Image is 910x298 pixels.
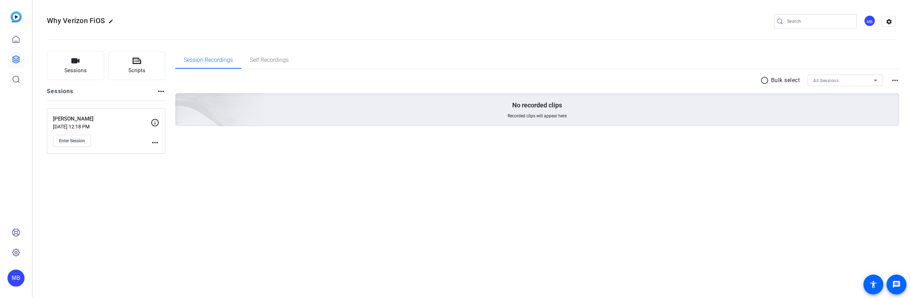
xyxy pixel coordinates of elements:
[7,270,25,287] div: MB
[760,76,771,85] mat-icon: radio_button_unchecked
[96,23,265,177] img: embarkstudio-empty-session.png
[108,19,117,27] mat-icon: edit
[771,76,800,85] p: Bulk select
[128,66,145,75] span: Scripts
[891,76,899,85] mat-icon: more_horiz
[787,17,851,26] input: Search
[47,16,105,25] span: Why Verizon FiOS
[64,66,87,75] span: Sessions
[892,280,901,289] mat-icon: message
[151,138,159,147] mat-icon: more_horiz
[47,52,104,80] button: Sessions
[508,113,567,119] span: Recorded clips will appear here
[59,138,85,144] span: Enter Session
[250,57,289,63] span: Self Recordings
[864,15,876,27] ngx-avatar: Michael Barbieri
[53,115,151,123] p: [PERSON_NAME]
[53,124,151,129] p: [DATE] 12:18 PM
[108,52,166,80] button: Scripts
[882,16,896,27] mat-icon: settings
[47,87,74,101] h2: Sessions
[184,57,233,63] span: Session Recordings
[157,87,165,96] mat-icon: more_horiz
[53,135,91,147] button: Enter Session
[813,78,839,83] span: All Sessions
[512,101,562,110] p: No recorded clips
[869,280,878,289] mat-icon: accessibility
[11,11,22,22] img: blue-gradient.svg
[864,15,876,27] div: MB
